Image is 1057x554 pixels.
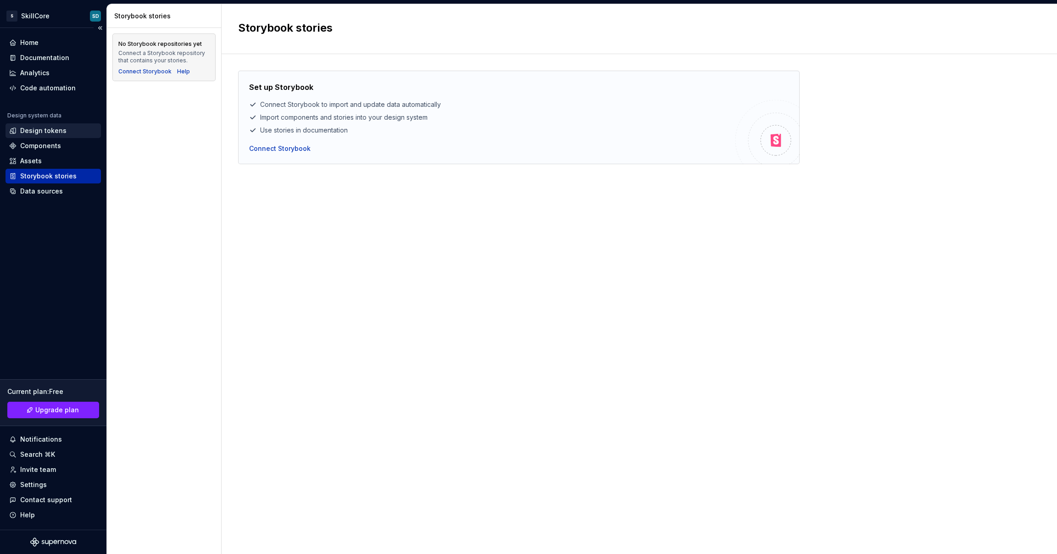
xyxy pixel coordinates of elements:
div: Design tokens [20,126,67,135]
a: Code automation [6,81,101,95]
a: Analytics [6,66,101,80]
div: Data sources [20,187,63,196]
h4: Set up Storybook [249,82,313,93]
a: Home [6,35,101,50]
button: Help [6,508,101,522]
div: Connect a Storybook repository that contains your stories. [118,50,210,64]
div: Import components and stories into your design system [249,113,735,122]
div: Home [20,38,39,47]
div: Notifications [20,435,62,444]
div: Use stories in documentation [249,126,735,135]
div: Connect Storybook to import and update data automatically [249,100,735,109]
div: Storybook stories [114,11,217,21]
a: Invite team [6,462,101,477]
div: Code automation [20,83,76,93]
button: SSkillCoreSD [2,6,105,26]
button: Search ⌘K [6,447,101,462]
a: Storybook stories [6,169,101,183]
div: No Storybook repositories yet [118,40,202,48]
div: Storybook stories [20,172,77,181]
button: Contact support [6,493,101,507]
h2: Storybook stories [238,21,1029,35]
div: SkillCore [21,11,50,21]
button: Collapse sidebar [94,22,106,34]
a: Upgrade plan [7,402,99,418]
a: Assets [6,154,101,168]
a: Settings [6,477,101,492]
div: Search ⌘K [20,450,55,459]
div: SD [92,12,99,20]
button: Notifications [6,432,101,447]
div: Help [20,510,35,520]
div: Documentation [20,53,69,62]
div: Invite team [20,465,56,474]
button: Connect Storybook [249,144,311,153]
a: Help [177,68,190,75]
div: Settings [20,480,47,489]
a: Components [6,138,101,153]
svg: Supernova Logo [30,537,76,547]
a: Data sources [6,184,101,199]
div: S [6,11,17,22]
a: Documentation [6,50,101,65]
div: Components [20,141,61,150]
a: Design tokens [6,123,101,138]
button: Connect Storybook [118,68,172,75]
span: Upgrade plan [35,405,79,415]
div: Current plan : Free [7,387,99,396]
div: Assets [20,156,42,166]
div: Analytics [20,68,50,78]
div: Contact support [20,495,72,504]
div: Design system data [7,112,61,119]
